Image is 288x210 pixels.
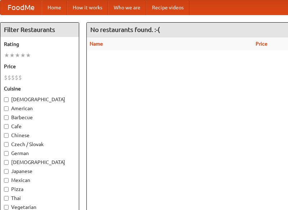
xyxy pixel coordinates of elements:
label: [DEMOGRAPHIC_DATA] [4,159,75,166]
li: $ [4,74,8,81]
h5: Rating [4,41,75,48]
li: $ [11,74,15,81]
input: Chinese [4,133,9,138]
a: Recipe videos [146,0,189,15]
li: ★ [15,51,20,59]
label: Czech / Slovak [4,141,75,148]
a: Name [90,41,103,47]
input: Japanese [4,169,9,174]
a: How it works [67,0,108,15]
input: Barbecue [4,115,9,120]
input: Pizza [4,187,9,192]
li: $ [15,74,18,81]
label: Barbecue [4,114,75,121]
a: FoodMe [0,0,42,15]
label: Thai [4,195,75,202]
li: $ [18,74,22,81]
input: [DEMOGRAPHIC_DATA] [4,160,9,165]
ng-pluralize: No restaurants found. :-( [90,26,160,33]
li: ★ [4,51,9,59]
li: $ [8,74,11,81]
label: Japanese [4,168,75,175]
input: German [4,151,9,156]
li: ★ [9,51,15,59]
input: Cafe [4,124,9,129]
label: Cafe [4,123,75,130]
h4: Filter Restaurants [0,23,79,37]
li: ★ [20,51,26,59]
label: American [4,105,75,112]
h5: Price [4,63,75,70]
input: [DEMOGRAPHIC_DATA] [4,97,9,102]
a: Home [42,0,67,15]
label: German [4,150,75,157]
input: American [4,106,9,111]
li: ★ [26,51,31,59]
input: Mexican [4,178,9,183]
input: Thai [4,196,9,201]
label: Mexican [4,177,75,184]
input: Vegetarian [4,205,9,210]
h5: Cuisine [4,85,75,92]
a: Who we are [108,0,146,15]
label: Pizza [4,186,75,193]
label: [DEMOGRAPHIC_DATA] [4,96,75,103]
a: Price [256,41,267,47]
input: Czech / Slovak [4,142,9,147]
label: Chinese [4,132,75,139]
